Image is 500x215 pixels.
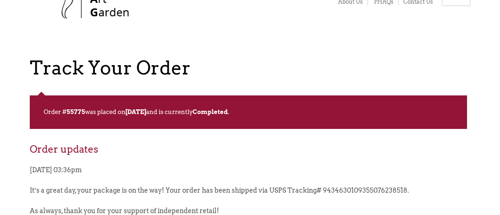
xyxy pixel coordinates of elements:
[193,108,228,115] mark: Completed
[67,108,85,115] mark: 55775
[30,143,480,165] h2: Order updates
[30,95,467,129] p: Order # was placed on and is currently .
[126,108,146,115] mark: [DATE]
[30,57,480,79] h1: Track Your Order
[30,165,480,185] p: [DATE] 03:36pm
[30,185,480,206] p: It’s a great day, your package is on the way! Your order has been shipped via USPS Tracking# 9434...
